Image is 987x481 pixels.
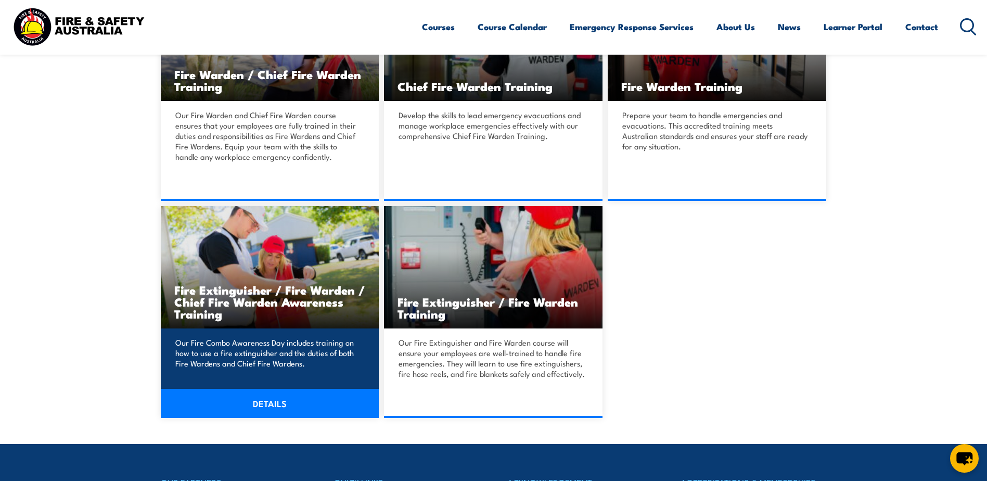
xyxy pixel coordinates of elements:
a: Fire Extinguisher / Fire Warden Training [384,206,603,328]
h3: Fire Warden / Chief Fire Warden Training [174,68,366,92]
img: Fire Extinguisher Fire Warden Training [384,206,603,328]
a: Contact [905,13,938,41]
a: News [778,13,801,41]
p: Develop the skills to lead emergency evacuations and manage workplace emergencies effectively wit... [399,110,585,141]
a: Learner Portal [824,13,882,41]
p: Our Fire Extinguisher and Fire Warden course will ensure your employees are well-trained to handl... [399,337,585,379]
h3: Fire Extinguisher / Fire Warden Training [398,296,589,320]
p: Our Fire Warden and Chief Fire Warden course ensures that your employees are fully trained in the... [175,110,362,162]
a: Emergency Response Services [570,13,694,41]
a: Fire Extinguisher / Fire Warden / Chief Fire Warden Awareness Training [161,206,379,328]
a: DETAILS [161,389,379,418]
a: About Us [716,13,755,41]
p: Prepare your team to handle emergencies and evacuations. This accredited training meets Australia... [622,110,809,151]
h3: Fire Extinguisher / Fire Warden / Chief Fire Warden Awareness Training [174,284,366,320]
h3: Fire Warden Training [621,80,813,92]
h3: Chief Fire Warden Training [398,80,589,92]
p: Our Fire Combo Awareness Day includes training on how to use a fire extinguisher and the duties o... [175,337,362,369]
img: Fire Combo Awareness Day [161,206,379,328]
a: Courses [422,13,455,41]
button: chat-button [950,444,979,473]
a: Course Calendar [478,13,547,41]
